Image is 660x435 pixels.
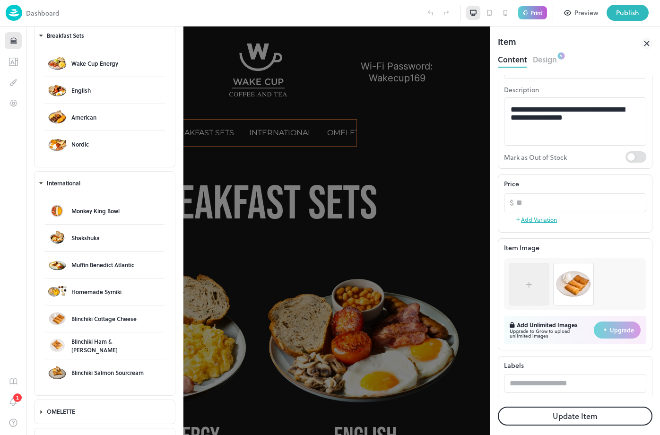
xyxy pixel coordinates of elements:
[5,53,22,70] button: Templates
[334,34,407,57] span: Wi-Fi Password: Wakecup169
[34,22,175,169] div: Breakfast Setsitem imageWake Cup Energy item imageEnglish item imageAmerican item imageNordic
[203,17,261,70] img: 1689402090104fwe2kvravnw.png
[5,74,22,91] button: Design
[438,5,454,21] label: Redo (Ctrl + Y)
[141,102,208,111] span: Breakfast Sets
[504,85,646,95] p: Description
[48,309,67,328] img: item image
[47,408,163,416] div: OMELETTE
[48,54,67,73] img: item image
[38,24,171,48] div: Breakfast Sets
[6,5,22,21] img: logo-86c26b7e.jpg
[307,398,370,423] span: English
[13,393,22,402] div: 1
[5,393,22,414] div: Notifications
[48,228,67,247] img: item image
[223,102,286,111] span: International
[34,169,175,398] div: Internationalitem imageMonkey King Bowl item imageShakshuka item imageMuffin Benedict Atlantic it...
[47,179,163,187] div: International
[498,35,516,52] div: Item
[48,282,67,301] img: item image
[498,407,652,426] button: Update Item
[504,360,646,370] p: Labels
[71,287,122,296] div: Homemade Syrniki
[71,113,96,122] div: American
[530,10,542,16] p: Print
[533,52,557,65] button: Design
[422,5,438,21] label: Undo (Ctrl + Z)
[510,322,592,328] div: Add Unlimited Images
[71,59,118,68] div: Wake Cup Energy
[23,148,440,208] p: Breakfast Sets
[71,337,150,354] div: Blinchiki Ham & [PERSON_NAME]
[48,135,67,154] img: item image
[607,5,649,21] button: Publish
[48,201,67,220] img: item image
[71,314,137,323] div: Blinchiki Cottage Cheese
[510,329,592,338] p: Upgrade to Grow to upload unlimited images
[38,400,171,424] div: OMELETTE
[504,243,646,252] p: Item Image
[515,212,557,226] button: Add Variation
[554,264,593,304] img: 1741682881367vbavrqo1nmq.png
[19,236,222,389] img: 1729775896340t5rtpqj66ci.png
[5,95,22,112] button: Settings
[56,398,193,423] span: Wake Cup Energy
[71,207,120,215] div: Monkey King Bowl
[34,398,175,426] div: OMELETTE
[71,86,91,95] div: English
[234,236,436,389] img: 17297759223134v79x610wms.png
[48,363,67,382] img: item image
[616,8,639,18] div: Publish
[301,102,342,111] span: OMELETTE
[504,179,519,189] p: Price
[5,32,22,49] button: Items
[26,8,60,18] p: Dashboard
[71,261,134,269] div: Muffin Benedict Atlantic
[574,8,598,18] div: Preview
[48,255,67,274] img: item image
[48,336,67,355] img: item image
[5,414,22,431] button: Help
[38,172,171,195] div: International
[504,151,625,163] p: Mark as Out of Stock
[47,32,163,40] div: Breakfast Sets
[71,140,89,148] div: Nordic
[71,368,144,377] div: Blinchiki Salmon Sourcream
[48,108,67,127] img: item image
[29,17,156,31] h1: Photos for advertising only
[498,52,527,65] button: Content
[559,5,604,21] button: Preview
[71,234,100,242] div: Shakshuka
[5,373,22,390] button: Guides
[48,81,67,100] img: item image
[610,326,634,334] span: Upgrade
